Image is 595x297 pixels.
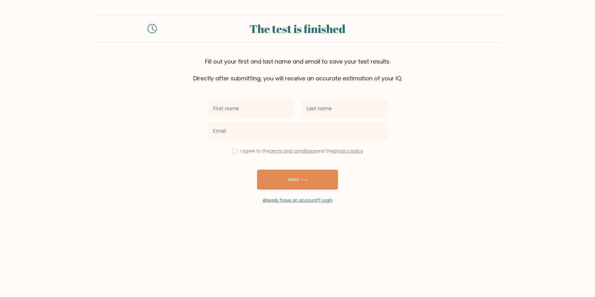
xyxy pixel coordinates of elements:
a: privacy policy [333,148,363,154]
input: Email [208,122,387,140]
a: Already have an account? Login [263,197,333,203]
div: The test is finished [164,20,431,37]
button: Next [257,170,338,190]
a: terms and conditions [269,148,316,154]
div: Fill out your first and last name and email to save your test results. Directly after submitting,... [92,57,503,82]
label: I agree to the and the [240,148,363,154]
input: Last name [301,100,387,117]
input: First name [208,100,294,117]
